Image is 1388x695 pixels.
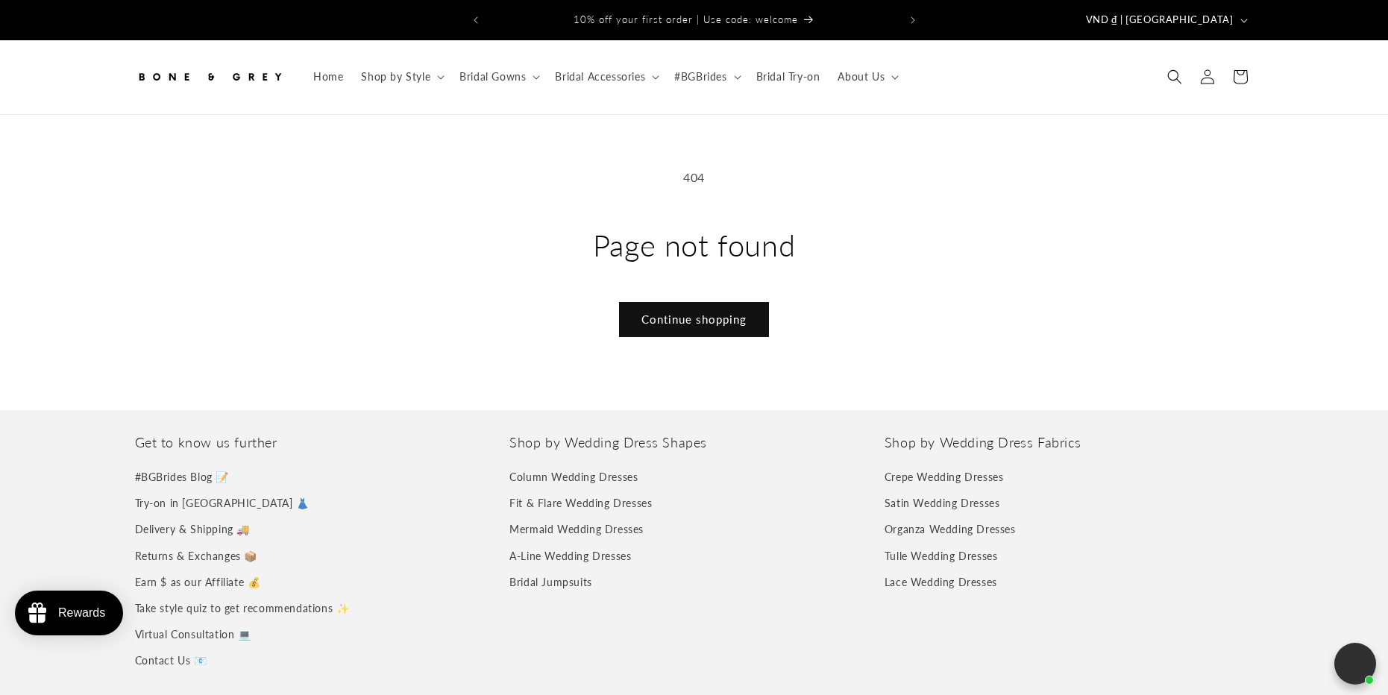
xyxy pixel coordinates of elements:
[135,490,310,516] a: Try-on in [GEOGRAPHIC_DATA] 👗
[509,569,592,595] a: Bridal Jumpsuits
[135,543,258,569] a: Returns & Exchanges 📦
[829,61,905,92] summary: About Us
[135,569,261,595] a: Earn $ as our Affiliate 💰
[1158,60,1191,93] summary: Search
[838,70,885,84] span: About Us
[885,543,998,569] a: Tulle Wedding Dresses
[574,13,798,25] span: 10% off your first order | Use code: welcome
[896,6,929,34] button: Next announcement
[135,60,284,93] img: Bone and Grey Bridal
[885,569,997,595] a: Lace Wedding Dresses
[509,490,652,516] a: Fit & Flare Wedding Dresses
[509,543,631,569] a: A-Line Wedding Dresses
[885,516,1016,542] a: Organza Wedding Dresses
[313,70,343,84] span: Home
[885,490,1000,516] a: Satin Wedding Dresses
[674,70,726,84] span: #BGBrides
[756,70,820,84] span: Bridal Try-on
[304,61,352,92] a: Home
[361,70,430,84] span: Shop by Style
[509,468,638,490] a: Column Wedding Dresses
[747,61,829,92] a: Bridal Try-on
[135,167,1254,189] p: 404
[58,606,105,620] div: Rewards
[546,61,665,92] summary: Bridal Accessories
[352,61,450,92] summary: Shop by Style
[509,516,644,542] a: Mermaid Wedding Dresses
[135,621,251,647] a: Virtual Consultation 💻
[129,55,289,99] a: Bone and Grey Bridal
[885,468,1004,490] a: Crepe Wedding Dresses
[459,70,526,84] span: Bridal Gowns
[1086,13,1234,28] span: VND ₫ | [GEOGRAPHIC_DATA]
[555,70,645,84] span: Bridal Accessories
[135,595,350,621] a: Take style quiz to get recommendations ✨
[665,61,747,92] summary: #BGBrides
[459,6,492,34] button: Previous announcement
[135,468,230,490] a: #BGBrides Blog 📝
[135,434,504,451] h2: Get to know us further
[1334,643,1376,685] button: Open chatbox
[450,61,546,92] summary: Bridal Gowns
[885,434,1254,451] h2: Shop by Wedding Dress Fabrics
[135,516,251,542] a: Delivery & Shipping 🚚
[619,302,769,337] a: Continue shopping
[135,647,207,673] a: Contact Us 📧
[509,434,879,451] h2: Shop by Wedding Dress Shapes
[1077,6,1254,34] button: VND ₫ | [GEOGRAPHIC_DATA]
[135,226,1254,265] h1: Page not found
